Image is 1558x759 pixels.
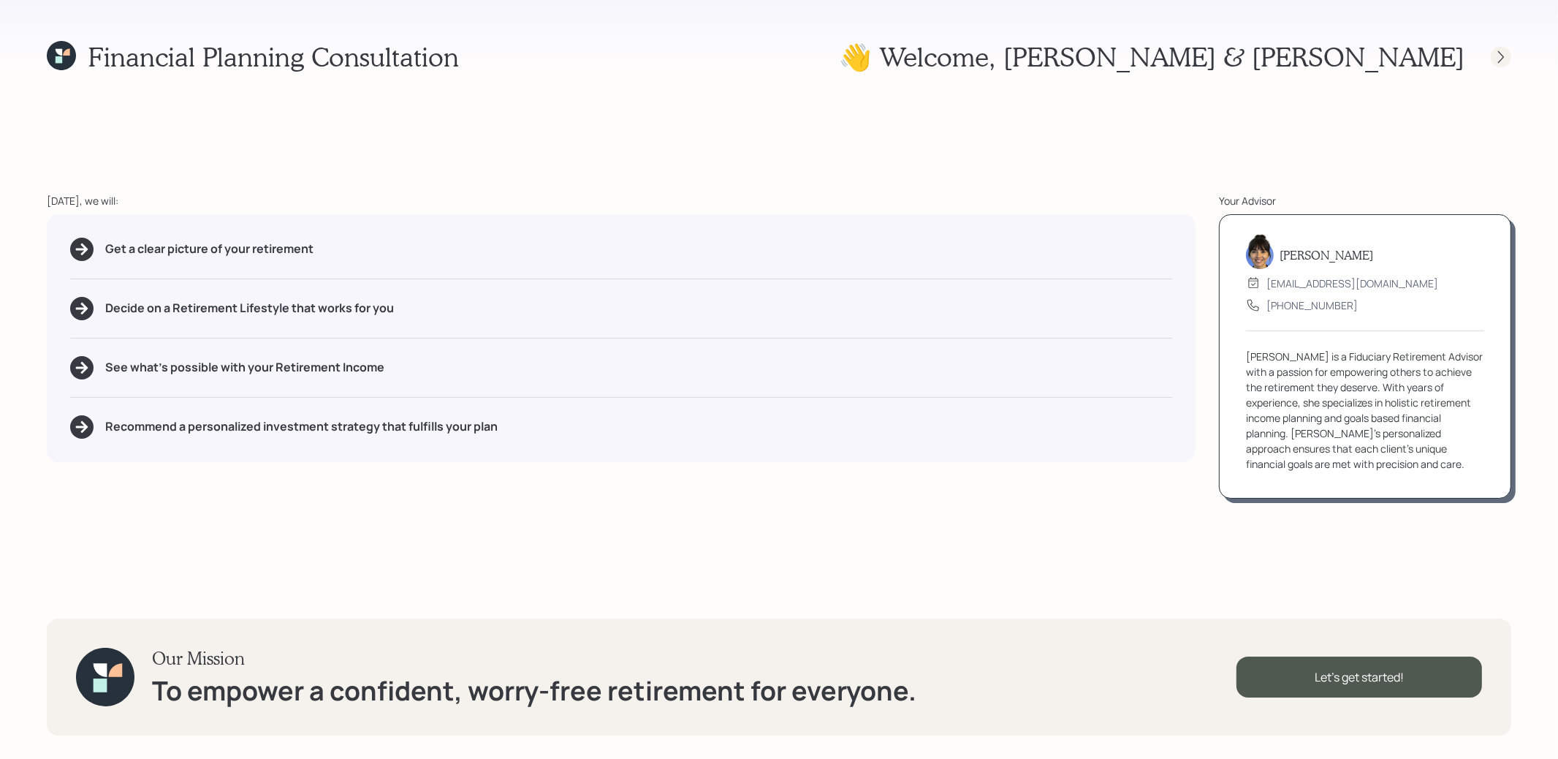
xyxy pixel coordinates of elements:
[105,420,498,434] h5: Recommend a personalized investment strategy that fulfills your plan
[1236,657,1482,698] div: Let's get started!
[152,675,916,706] h1: To empower a confident, worry-free retirement for everyone.
[1266,298,1358,313] div: [PHONE_NUMBER]
[1280,248,1373,262] h5: [PERSON_NAME]
[1266,276,1438,291] div: [EMAIL_ADDRESS][DOMAIN_NAME]
[1246,349,1484,472] div: [PERSON_NAME] is a Fiduciary Retirement Advisor with a passion for empowering others to achieve t...
[839,41,1464,72] h1: 👋 Welcome , [PERSON_NAME] & [PERSON_NAME]
[47,193,1196,208] div: [DATE], we will:
[105,360,384,374] h5: See what's possible with your Retirement Income
[152,648,916,669] h3: Our Mission
[88,41,459,72] h1: Financial Planning Consultation
[105,242,313,256] h5: Get a clear picture of your retirement
[1219,193,1511,208] div: Your Advisor
[105,301,394,315] h5: Decide on a Retirement Lifestyle that works for you
[1246,234,1274,269] img: treva-nostdahl-headshot.png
